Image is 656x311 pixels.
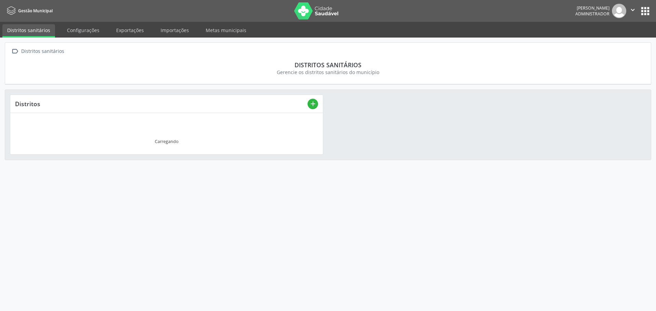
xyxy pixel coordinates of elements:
[10,46,65,56] a:  Distritos sanitários
[10,46,20,56] i: 
[201,24,251,36] a: Metas municipais
[575,5,610,11] div: [PERSON_NAME]
[626,4,639,18] button: 
[307,99,318,109] button: add
[156,24,194,36] a: Importações
[612,4,626,18] img: img
[18,8,53,14] span: Gestão Municipal
[309,100,317,108] i: add
[15,61,641,69] div: Distritos sanitários
[629,6,637,14] i: 
[639,5,651,17] button: apps
[2,24,55,38] a: Distritos sanitários
[15,100,307,108] div: Distritos
[62,24,104,36] a: Configurações
[20,46,65,56] div: Distritos sanitários
[15,69,641,76] div: Gerencie os distritos sanitários do município
[155,139,178,144] div: Carregando
[111,24,149,36] a: Exportações
[5,5,53,16] a: Gestão Municipal
[575,11,610,17] span: Administrador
